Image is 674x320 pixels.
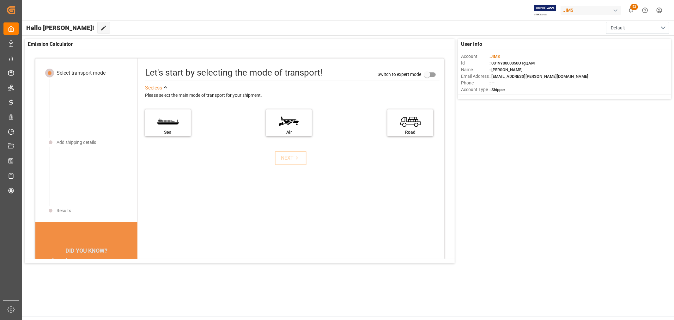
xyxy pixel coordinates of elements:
div: Please select the main mode of transport for your shipment. [145,92,440,99]
div: Air [269,129,309,136]
div: In [DATE], carbon dioxide emissions from the European Union's transport sector reached 982 millio... [43,257,130,287]
div: DID YOU KNOW? [35,244,137,257]
span: Emission Calculator [28,40,73,48]
span: Switch to expert mode [378,71,421,77]
div: Results [57,207,71,214]
button: JIMS [561,4,624,16]
span: JIMS [490,54,500,59]
span: 52 [630,4,638,10]
div: JIMS [561,6,621,15]
span: Hello [PERSON_NAME]! [26,22,94,34]
button: previous slide / item [35,257,44,295]
div: See less [145,84,162,92]
span: : Shipper [489,87,505,92]
span: Phone [461,80,489,86]
span: : — [489,81,495,85]
span: Name [461,66,489,73]
span: User Info [461,40,482,48]
span: Email Address [461,73,489,80]
img: Exertis%20JAM%20-%20Email%20Logo.jpg_1722504956.jpg [534,5,556,16]
span: : [489,54,500,59]
button: next slide / item [129,257,137,295]
span: Account Type [461,86,489,93]
button: show 52 new notifications [624,3,638,17]
button: NEXT [275,151,307,165]
span: : [PERSON_NAME] [489,67,523,72]
div: Sea [148,129,188,136]
button: open menu [606,22,669,34]
span: Account [461,53,489,60]
button: Help Center [638,3,652,17]
div: Road [391,129,430,136]
div: Let's start by selecting the mode of transport! [145,66,322,79]
span: Default [611,25,625,31]
div: NEXT [281,154,300,162]
span: Id [461,60,489,66]
span: : 0019Y0000050OTgQAM [489,61,535,65]
span: : [EMAIL_ADDRESS][PERSON_NAME][DOMAIN_NAME] [489,74,588,79]
div: Select transport mode [57,69,106,77]
div: Add shipping details [57,139,96,146]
